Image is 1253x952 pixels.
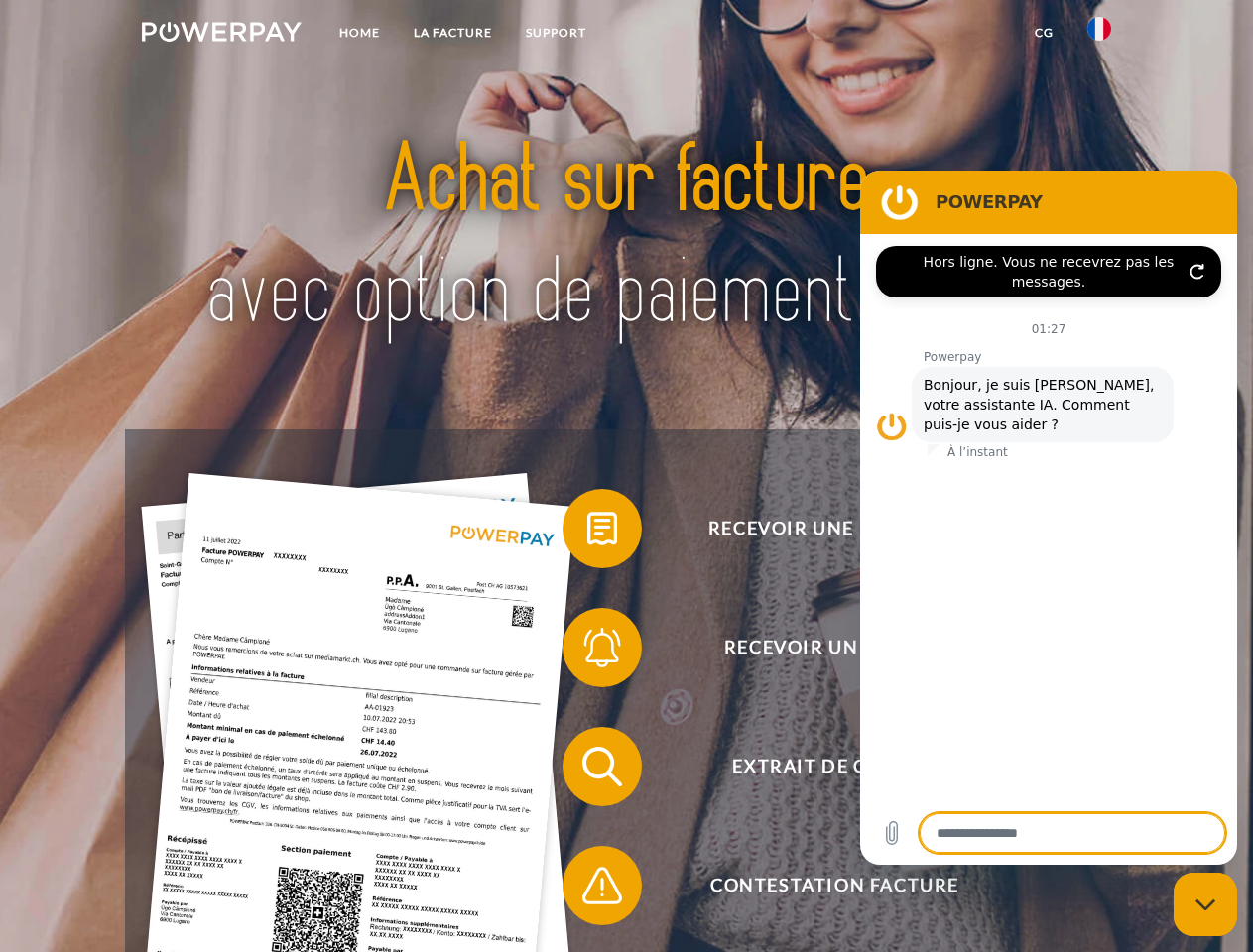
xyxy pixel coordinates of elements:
[591,727,1077,806] span: Extrait de compte
[1018,15,1070,51] a: CG
[322,15,397,51] a: Home
[142,22,302,42] img: logo-powerpay-white.svg
[563,727,1078,806] button: Extrait de compte
[563,489,1078,568] button: Recevoir une facture ?
[563,608,1078,687] button: Recevoir un rappel?
[509,15,603,51] a: Support
[577,623,627,672] img: qb_bell.svg
[591,608,1077,687] span: Recevoir un rappel?
[1174,873,1237,936] iframe: Bouton de lancement de la fenêtre de messagerie, conversation en cours
[577,504,627,553] img: qb_bill.svg
[577,742,627,791] img: qb_search.svg
[563,846,1078,925] button: Contestation Facture
[577,861,627,910] img: qb_warning.svg
[1087,17,1111,41] img: fr
[860,171,1237,865] iframe: Fenêtre de messagerie
[591,846,1077,925] span: Contestation Facture
[397,15,509,51] a: LA FACTURE
[189,95,1064,380] img: title-powerpay_fr.svg
[591,489,1077,568] span: Recevoir une facture ?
